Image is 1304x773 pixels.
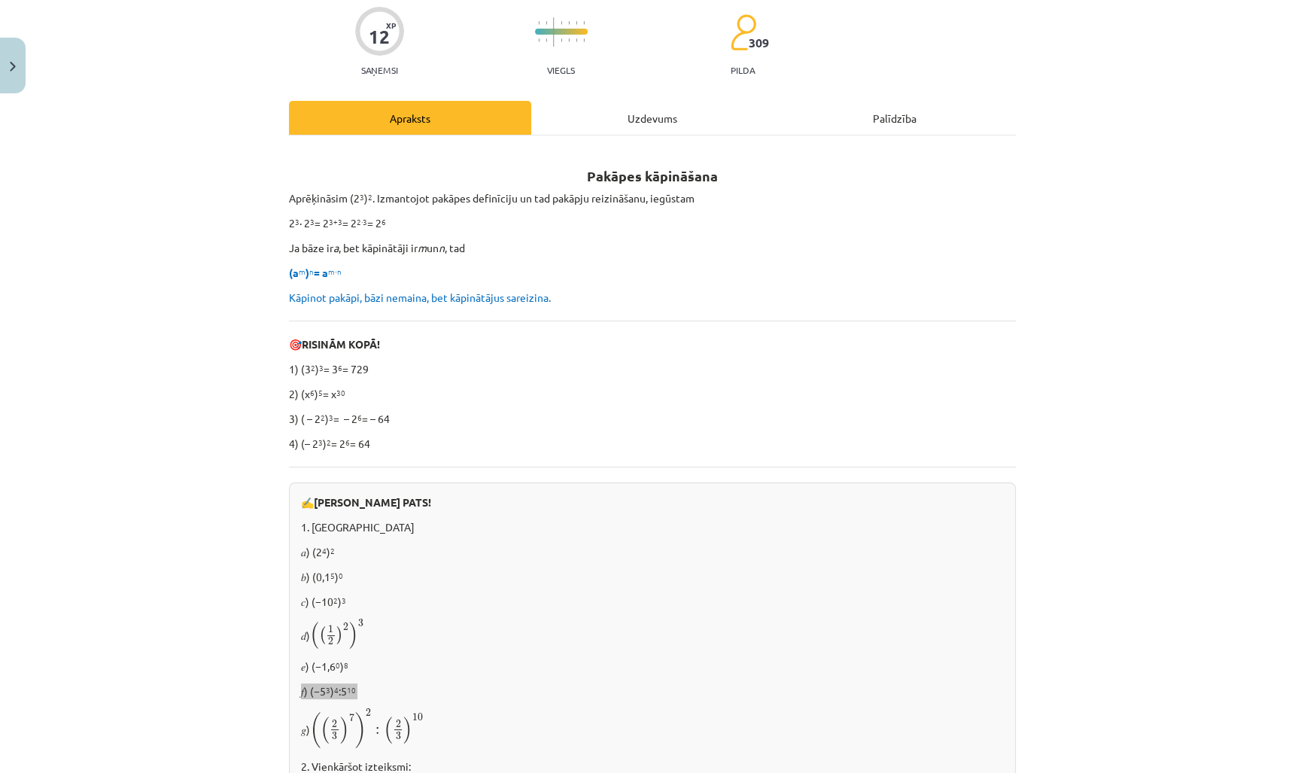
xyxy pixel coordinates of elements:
[375,727,379,735] span: :
[332,732,337,740] span: 3
[344,659,348,671] sup: 8
[384,717,393,744] span: (
[355,713,366,749] span: )
[561,21,562,25] img: icon-short-line-57e1e144782c952c97e751825c79c345078a6d821885a25fce030b3d8c18986b.svg
[381,216,386,227] sup: 6
[340,717,349,744] span: )
[349,622,358,649] span: )
[289,436,1016,452] p: 4) (– 2 ) = 2 = 64
[547,65,575,75] p: Viegls
[330,545,335,556] sup: 2
[289,101,531,135] div: Apraksts
[310,713,321,749] span: (
[321,717,330,744] span: (
[289,386,1016,402] p: 2) (x ) = x
[301,519,1004,535] p: 1. [GEOGRAPHIC_DATA]
[343,623,348,631] span: 2
[301,659,1004,674] p: 𝑒) (−1,6 )
[412,714,423,721] span: 10
[310,216,315,227] sup: 3
[531,101,774,135] div: Uzdevums
[333,595,338,606] sup: 2
[357,412,362,423] sup: 6
[328,638,333,645] span: 2
[301,683,1004,699] p: 𝑓) (−5 ) :5
[314,495,431,509] b: [PERSON_NAME] PATS!
[368,191,372,202] sup: 2
[386,21,396,29] span: XP
[587,167,718,184] b: Pakāpes kāpināšana
[538,38,540,42] img: icon-short-line-57e1e144782c952c97e751825c79c345078a6d821885a25fce030b3d8c18986b.svg
[774,101,1016,135] div: Palīdzība
[322,545,327,556] sup: 4
[357,216,367,227] sup: 2∙3
[576,21,577,25] img: icon-short-line-57e1e144782c952c97e751825c79c345078a6d821885a25fce030b3d8c18986b.svg
[301,708,1004,750] p: 𝑔)
[329,412,333,423] sup: 3
[730,14,756,51] img: students-c634bb4e5e11cddfef0936a35e636f08e4e9abd3cc4e673bd6f9a4125e45ecb1.svg
[310,387,315,398] sup: 6
[310,622,319,649] span: (
[10,62,16,72] img: icon-close-lesson-0947bae3869378f0d4975bcd49f059093ad1ed9edebbc8119c70593378902aed.svg
[319,362,324,373] sup: 3
[301,495,1004,510] p: ✍️
[439,241,445,254] i: n
[289,190,1016,206] p: Aprēķināsim (2 ) . Izmantojot pakāpes definīciju un tad pakāpju reizināšanu, iegūstam
[311,362,315,373] sup: 2
[295,216,299,227] sup: 3
[332,720,337,728] span: 2
[568,21,570,25] img: icon-short-line-57e1e144782c952c97e751825c79c345078a6d821885a25fce030b3d8c18986b.svg
[328,625,333,633] span: 1
[546,21,547,25] img: icon-short-line-57e1e144782c952c97e751825c79c345078a6d821885a25fce030b3d8c18986b.svg
[568,38,570,42] img: icon-short-line-57e1e144782c952c97e751825c79c345078a6d821885a25fce030b3d8c18986b.svg
[538,21,540,25] img: icon-short-line-57e1e144782c952c97e751825c79c345078a6d821885a25fce030b3d8c18986b.svg
[576,38,577,42] img: icon-short-line-57e1e144782c952c97e751825c79c345078a6d821885a25fce030b3d8c18986b.svg
[302,337,380,351] b: RISINĀM KOPĀ!
[289,240,1016,256] p: Ja bāze ir , bet kāpinātāji ir un , tad
[345,437,350,448] sup: 6
[336,387,345,398] sup: 30
[330,570,335,581] sup: 5
[289,291,551,304] span: Kāpinot pakāpi, bāzi nemaina, bet kāpinātājus sareizina.
[334,684,339,695] sup: 4
[546,38,547,42] img: icon-short-line-57e1e144782c952c97e751825c79c345078a6d821885a25fce030b3d8c18986b.svg
[336,626,343,644] span: )
[358,619,363,627] span: 3
[553,17,555,47] img: icon-long-line-d9ea69661e0d244f92f715978eff75569469978d946b2353a9bb055b3ed8787d.svg
[561,38,562,42] img: icon-short-line-57e1e144782c952c97e751825c79c345078a6d821885a25fce030b3d8c18986b.svg
[338,362,342,373] sup: 6
[301,594,1004,610] p: 𝑐) (−10 )
[395,732,400,740] span: 3
[301,569,1004,585] p: 𝑏) (0,1 )
[418,241,427,254] i: m
[289,411,1016,427] p: 3) ( – 2 ) = – 2 = – 64
[289,336,1016,352] p: 🎯
[326,684,330,695] sup: 3
[360,191,364,202] sup: 3
[342,595,346,606] sup: 3
[347,684,356,695] sup: 10
[301,544,1004,560] p: 𝑎) (2 )
[301,619,1004,650] p: 𝑑)
[289,266,342,279] strong: (a ) = a
[395,720,400,728] span: 2
[321,412,325,423] sup: 2
[583,21,585,25] img: icon-short-line-57e1e144782c952c97e751825c79c345078a6d821885a25fce030b3d8c18986b.svg
[328,266,342,277] sup: m⋅n
[731,65,755,75] p: pilda
[339,570,343,581] sup: 0
[299,266,305,277] sup: m
[318,387,323,398] sup: 5
[318,437,323,448] sup: 3
[336,659,340,671] sup: 0
[749,36,769,50] span: 309
[327,437,331,448] sup: 2
[355,65,404,75] p: Saņemsi
[329,216,342,227] sup: 3+3
[319,626,326,644] span: (
[366,709,371,717] span: 2
[349,714,354,722] span: 7
[289,215,1016,231] p: 2 ∙ 2 = 2 = 2 = 2
[403,717,412,744] span: )
[369,26,390,47] div: 12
